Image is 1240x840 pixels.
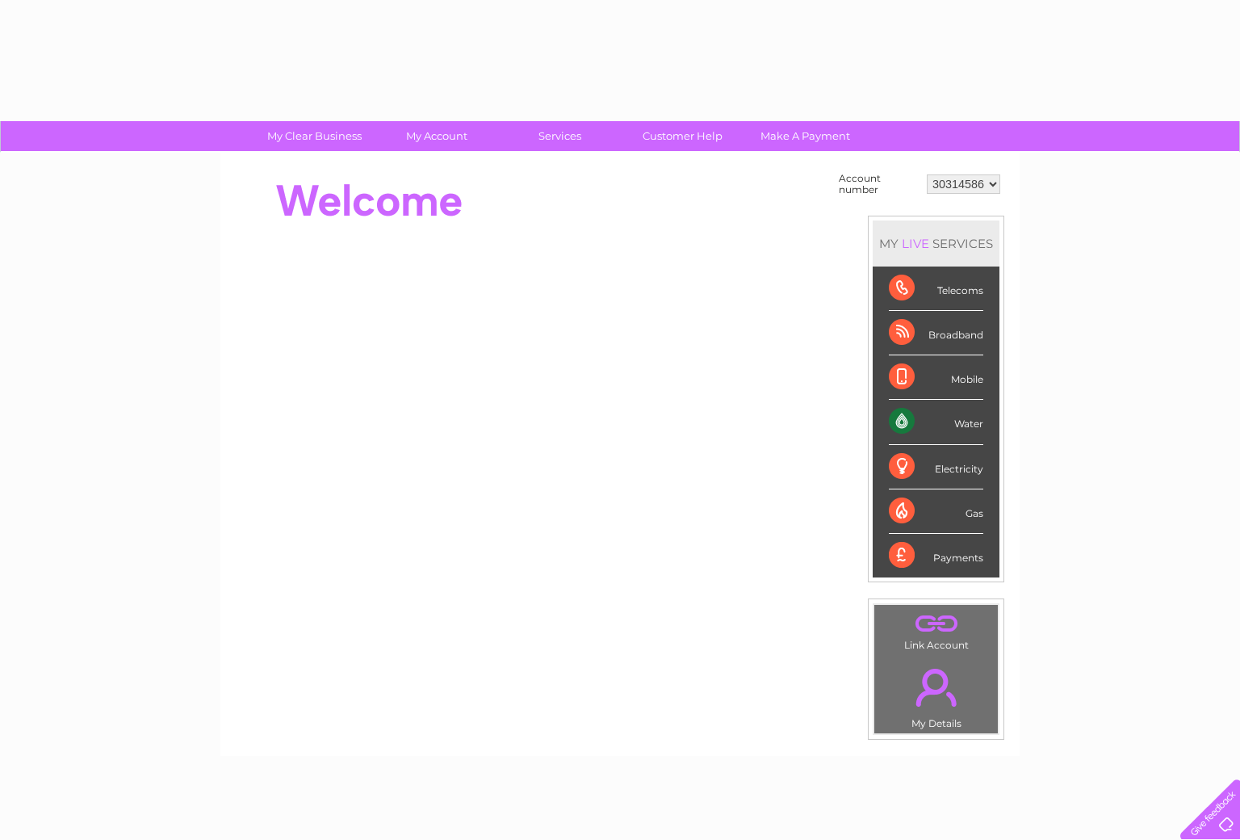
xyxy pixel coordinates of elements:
a: Make A Payment [739,121,872,151]
div: Gas [889,489,983,534]
a: My Clear Business [248,121,381,151]
div: LIVE [899,236,932,251]
a: Customer Help [616,121,749,151]
a: . [878,659,994,716]
div: Electricity [889,445,983,489]
div: MY SERVICES [873,220,999,267]
div: Mobile [889,355,983,400]
a: My Account [371,121,504,151]
td: My Details [873,655,999,734]
a: Services [493,121,626,151]
div: Telecoms [889,267,983,311]
div: Water [889,400,983,444]
div: Payments [889,534,983,577]
td: Account number [835,169,923,199]
div: Broadband [889,311,983,355]
a: . [878,609,994,637]
td: Link Account [873,604,999,655]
